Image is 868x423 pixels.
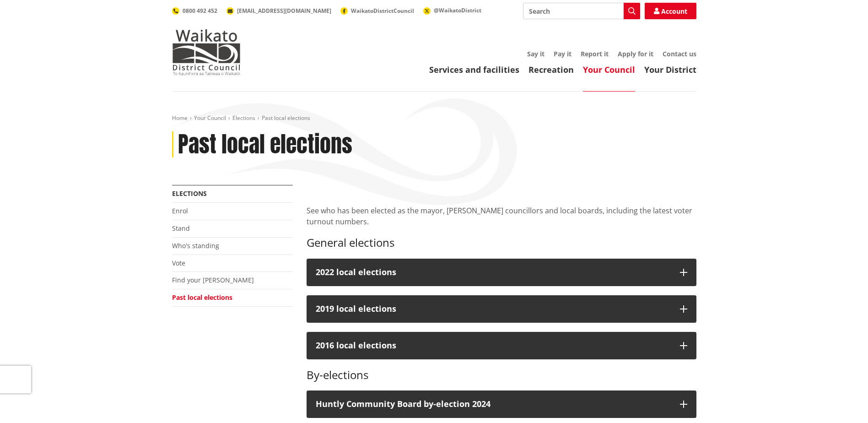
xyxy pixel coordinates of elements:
[340,7,414,15] a: WaikatoDistrictCouncil
[307,390,696,418] button: Huntly Community Board by-election 2024
[172,259,185,267] a: Vote
[262,114,310,122] span: Past local elections
[316,304,671,314] h3: 2019 local elections
[316,341,671,350] h3: 2016 local elections
[523,3,640,19] input: Search input
[307,295,696,323] button: 2019 local elections
[644,64,696,75] a: Your District
[172,114,188,122] a: Home
[429,64,519,75] a: Services and facilities
[226,7,331,15] a: [EMAIL_ADDRESS][DOMAIN_NAME]
[583,64,635,75] a: Your Council
[434,6,481,14] span: @WaikatoDistrict
[172,7,217,15] a: 0800 492 452
[237,7,331,15] span: [EMAIL_ADDRESS][DOMAIN_NAME]
[194,114,226,122] a: Your Council
[528,64,574,75] a: Recreation
[172,114,696,122] nav: breadcrumb
[351,7,414,15] span: WaikatoDistrictCouncil
[172,276,254,284] a: Find your [PERSON_NAME]
[307,236,696,249] h3: General elections
[307,259,696,286] button: 2022 local elections
[618,49,653,58] a: Apply for it
[423,6,481,14] a: @WaikatoDistrict
[172,293,232,302] a: Past local elections
[663,49,696,58] a: Contact us
[172,29,241,75] img: Waikato District Council - Te Kaunihera aa Takiwaa o Waikato
[183,7,217,15] span: 0800 492 452
[307,205,696,227] p: See who has been elected as the mayor, [PERSON_NAME] councillors and local boards, including the ...
[554,49,571,58] a: Pay it
[172,189,207,198] a: Elections
[316,400,671,409] div: Huntly Community Board by-election 2024
[172,241,219,250] a: Who's standing
[645,3,696,19] a: Account
[307,332,696,359] button: 2016 local elections
[581,49,609,58] a: Report it
[527,49,545,58] a: Say it
[178,131,352,158] h1: Past local elections
[316,268,671,277] div: 2022 local elections
[172,206,188,215] a: Enrol
[232,114,255,122] a: Elections
[172,224,190,233] a: Stand
[307,369,696,382] h3: By-elections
